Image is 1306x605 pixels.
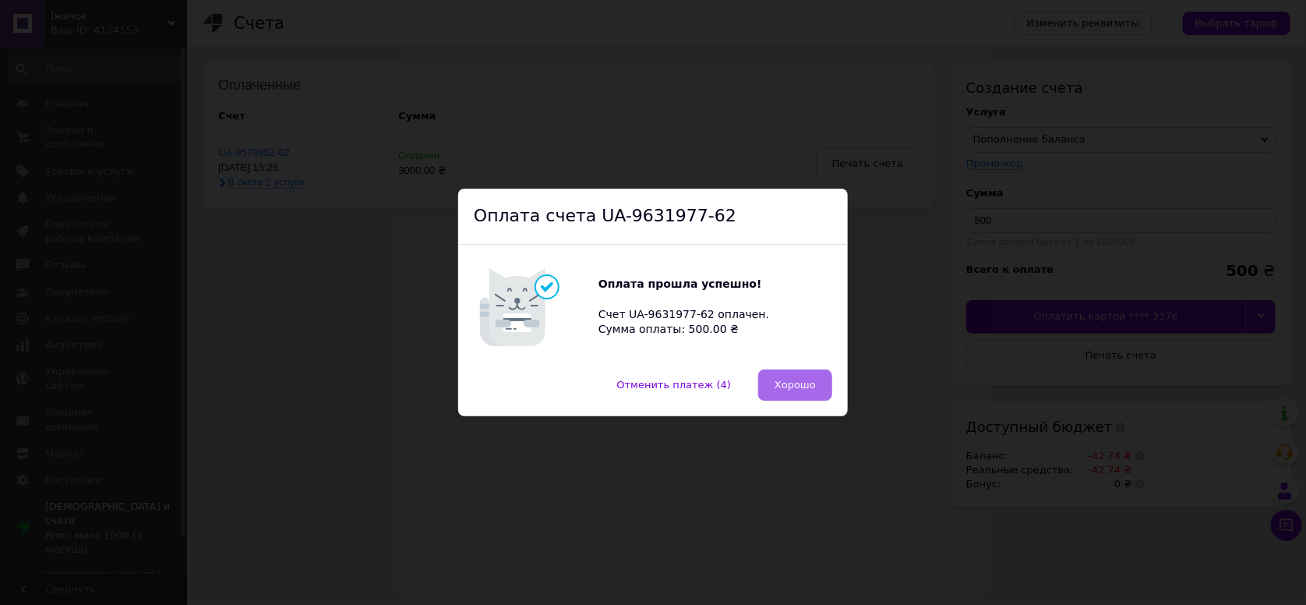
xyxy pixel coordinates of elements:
span: Отменить платеж (4) [617,379,732,391]
img: Котик говорит: Оплата прошла успешно! [474,260,598,354]
div: Оплата счета UA-9631977-62 [458,189,848,245]
button: Отменить платеж (4) [601,370,748,401]
span: Хорошо [775,379,816,391]
div: Счет UA-9631977-62 оплачен. Сумма оплаты: 500.00 ₴ [598,277,785,338]
b: Оплата прошла успешно! [598,278,762,290]
button: Хорошо [758,370,832,401]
